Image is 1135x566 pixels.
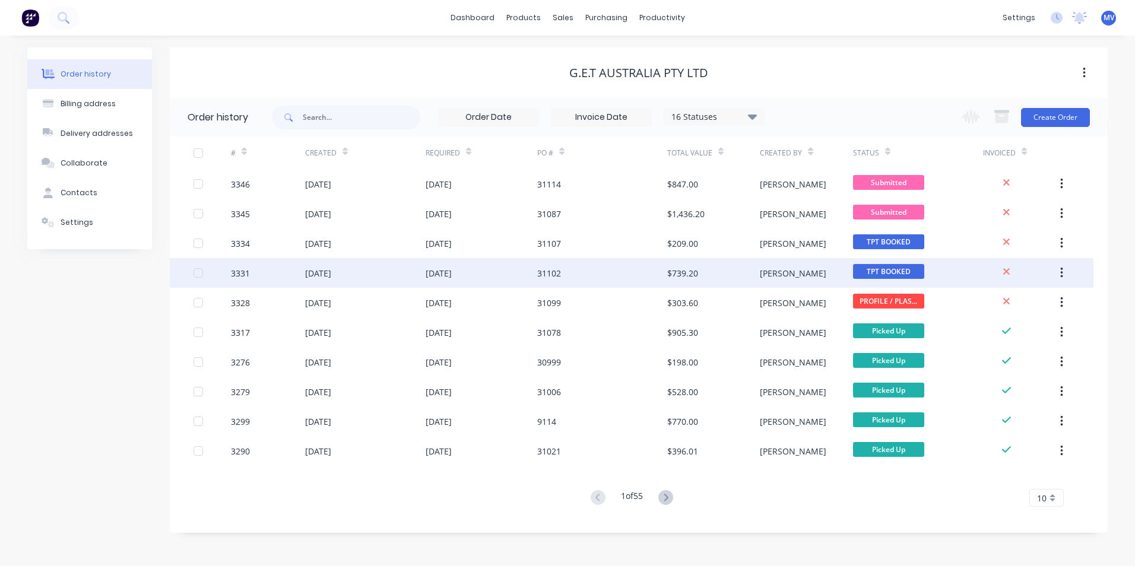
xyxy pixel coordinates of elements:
[305,267,331,279] div: [DATE]
[1037,492,1047,504] span: 10
[667,208,705,220] div: $1,436.20
[426,356,452,368] div: [DATE]
[853,412,924,427] span: Picked Up
[667,267,698,279] div: $739.20
[667,148,712,158] div: Total Value
[633,9,691,27] div: productivity
[231,148,236,158] div: #
[569,66,708,80] div: G.E.T Australia Pty Ltd
[305,237,331,250] div: [DATE]
[27,178,152,208] button: Contacts
[1104,12,1114,23] span: MV
[853,136,983,169] div: Status
[760,237,826,250] div: [PERSON_NAME]
[664,110,764,123] div: 16 Statuses
[667,326,698,339] div: $905.30
[760,326,826,339] div: [PERSON_NAME]
[231,445,250,457] div: 3290
[305,326,331,339] div: [DATE]
[853,264,924,279] span: TPT BOOKED
[853,383,924,398] span: Picked Up
[231,415,250,428] div: 3299
[667,415,698,428] div: $770.00
[760,415,826,428] div: [PERSON_NAME]
[760,445,826,457] div: [PERSON_NAME]
[305,136,426,169] div: Created
[445,9,500,27] a: dashboard
[500,9,547,27] div: products
[231,208,250,220] div: 3345
[426,148,460,158] div: Required
[61,158,107,168] div: Collaborate
[426,415,452,428] div: [DATE]
[426,386,452,398] div: [DATE]
[61,128,133,139] div: Delivery addresses
[667,178,698,190] div: $847.00
[27,119,152,148] button: Delivery addresses
[760,208,826,220] div: [PERSON_NAME]
[426,208,452,220] div: [DATE]
[1021,108,1090,127] button: Create Order
[426,237,452,250] div: [DATE]
[426,326,452,339] div: [DATE]
[426,178,452,190] div: [DATE]
[305,386,331,398] div: [DATE]
[27,89,152,119] button: Billing address
[760,386,826,398] div: [PERSON_NAME]
[667,297,698,309] div: $303.60
[61,98,116,109] div: Billing address
[537,148,553,158] div: PO #
[537,356,561,368] div: 30999
[426,136,537,169] div: Required
[547,9,579,27] div: sales
[21,9,39,27] img: Factory
[537,415,556,428] div: 9114
[760,148,802,158] div: Created By
[853,175,924,190] span: Submitted
[621,489,643,507] div: 1 of 55
[537,178,561,190] div: 31114
[305,297,331,309] div: [DATE]
[537,445,561,457] div: 31021
[61,69,111,80] div: Order history
[760,297,826,309] div: [PERSON_NAME]
[983,136,1057,169] div: Invoiced
[760,356,826,368] div: [PERSON_NAME]
[667,386,698,398] div: $528.00
[305,178,331,190] div: [DATE]
[231,237,250,250] div: 3334
[997,9,1041,27] div: settings
[27,148,152,178] button: Collaborate
[537,136,667,169] div: PO #
[61,217,93,228] div: Settings
[537,297,561,309] div: 31099
[61,187,97,198] div: Contacts
[439,109,538,126] input: Order Date
[305,208,331,220] div: [DATE]
[537,237,561,250] div: 31107
[667,136,760,169] div: Total Value
[231,386,250,398] div: 3279
[537,208,561,220] div: 31087
[305,148,337,158] div: Created
[305,356,331,368] div: [DATE]
[853,294,924,309] span: PROFILE / PLAS...
[853,148,879,158] div: Status
[760,267,826,279] div: [PERSON_NAME]
[27,59,152,89] button: Order history
[305,445,331,457] div: [DATE]
[231,136,305,169] div: #
[231,178,250,190] div: 3346
[537,267,561,279] div: 31102
[231,297,250,309] div: 3328
[305,415,331,428] div: [DATE]
[853,353,924,368] span: Picked Up
[667,237,698,250] div: $209.00
[537,326,561,339] div: 31078
[231,267,250,279] div: 3331
[27,208,152,237] button: Settings
[537,386,561,398] div: 31006
[426,445,452,457] div: [DATE]
[853,323,924,338] span: Picked Up
[303,106,420,129] input: Search...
